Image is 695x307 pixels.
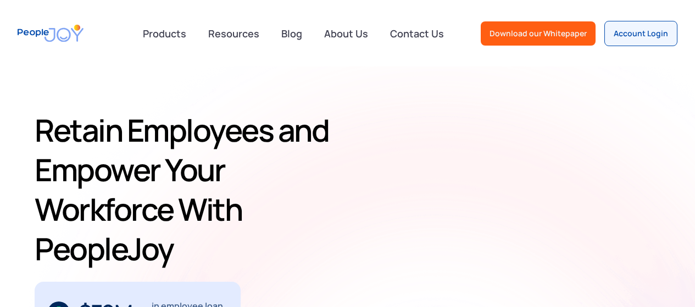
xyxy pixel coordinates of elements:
[490,28,587,39] div: Download our Whitepaper
[275,21,309,46] a: Blog
[614,28,668,39] div: Account Login
[318,21,375,46] a: About Us
[35,110,356,269] h1: Retain Employees and Empower Your Workforce With PeopleJoy
[18,18,84,49] a: home
[202,21,266,46] a: Resources
[604,21,677,46] a: Account Login
[481,21,596,46] a: Download our Whitepaper
[383,21,451,46] a: Contact Us
[136,23,193,44] div: Products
